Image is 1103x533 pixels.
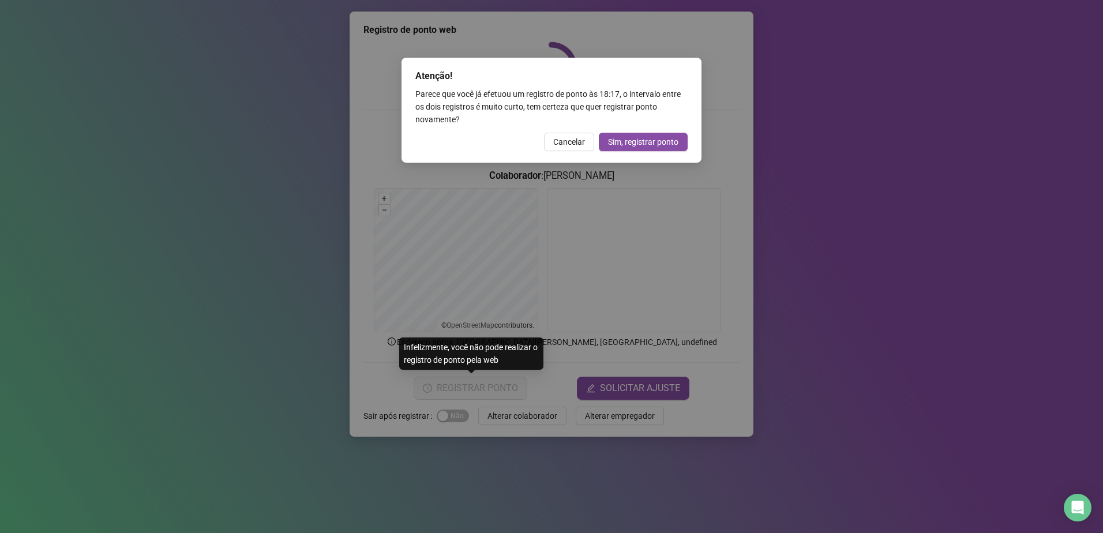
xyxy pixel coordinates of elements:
[415,69,688,83] div: Atenção!
[599,133,688,151] button: Sim, registrar ponto
[544,133,594,151] button: Cancelar
[415,88,688,126] div: Parece que você já efetuou um registro de ponto às 18:17 , o intervalo entre os dois registros é ...
[1064,494,1091,521] div: Open Intercom Messenger
[553,136,585,148] span: Cancelar
[399,337,543,370] div: Infelizmente, você não pode realizar o registro de ponto pela web
[608,136,678,148] span: Sim, registrar ponto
